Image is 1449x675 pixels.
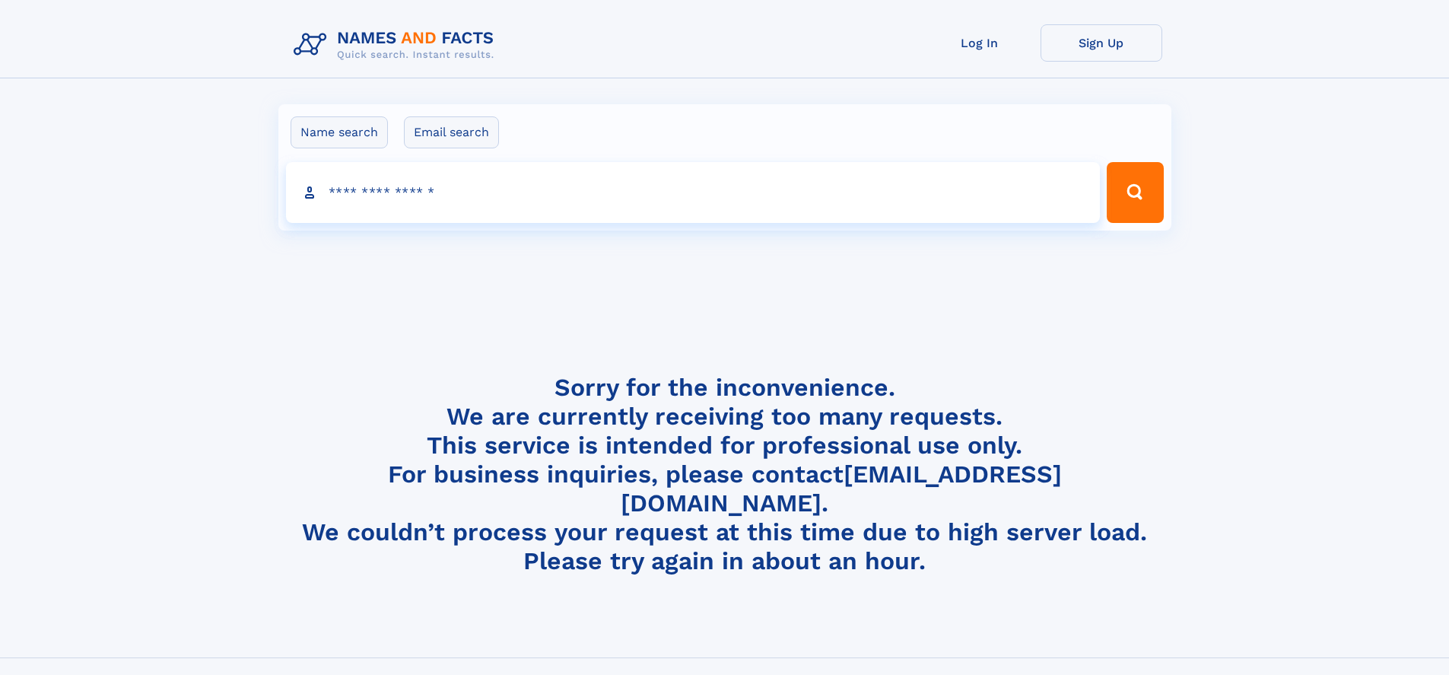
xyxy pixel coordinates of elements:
[919,24,1041,62] a: Log In
[404,116,499,148] label: Email search
[288,373,1162,576] h4: Sorry for the inconvenience. We are currently receiving too many requests. This service is intend...
[621,460,1062,517] a: [EMAIL_ADDRESS][DOMAIN_NAME]
[1107,162,1163,223] button: Search Button
[288,24,507,65] img: Logo Names and Facts
[291,116,388,148] label: Name search
[286,162,1101,223] input: search input
[1041,24,1162,62] a: Sign Up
